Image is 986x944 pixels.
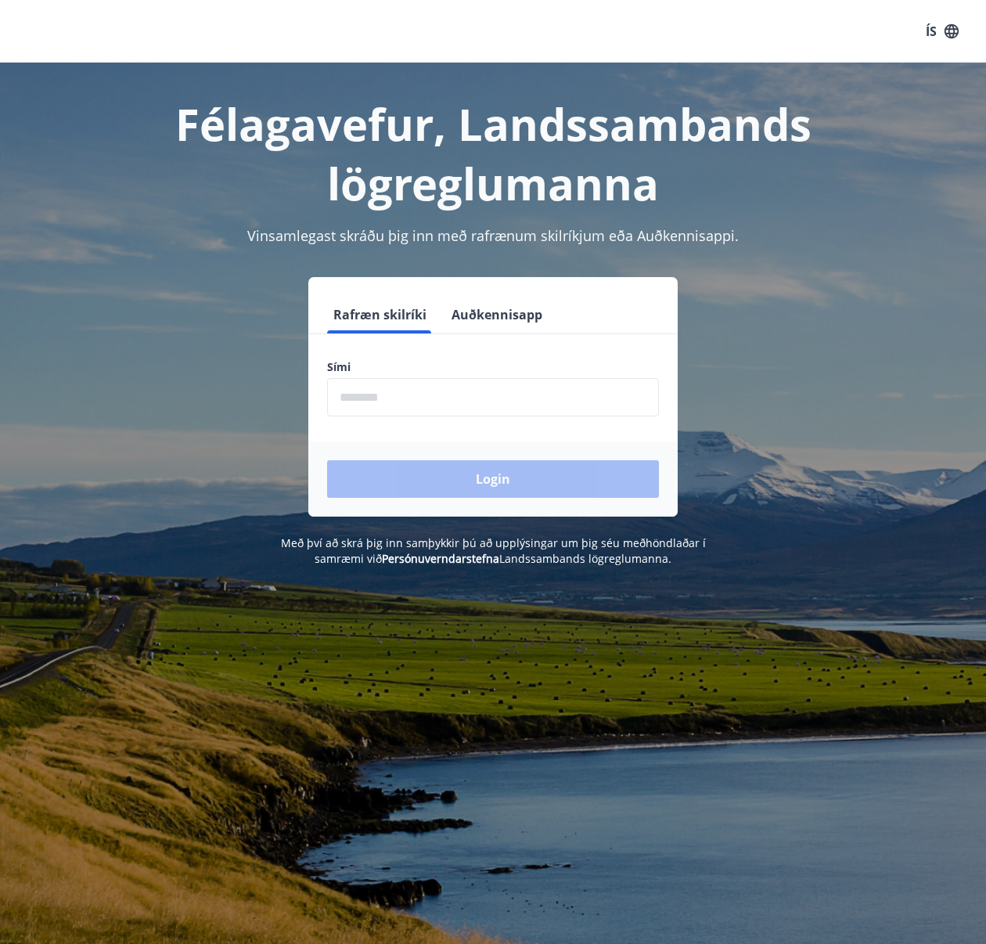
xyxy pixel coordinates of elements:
[281,535,706,566] span: Með því að skrá þig inn samþykkir þú að upplýsingar um þig séu meðhöndlaðar í samræmi við Landssa...
[327,359,659,375] label: Sími
[382,551,499,566] a: Persónuverndarstefna
[445,296,549,333] button: Auðkennisapp
[917,17,967,45] button: ÍS
[247,226,739,245] span: Vinsamlegast skráðu þig inn með rafrænum skilríkjum eða Auðkennisappi.
[19,94,967,213] h1: Félagavefur, Landssambands lögreglumanna
[327,296,433,333] button: Rafræn skilríki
